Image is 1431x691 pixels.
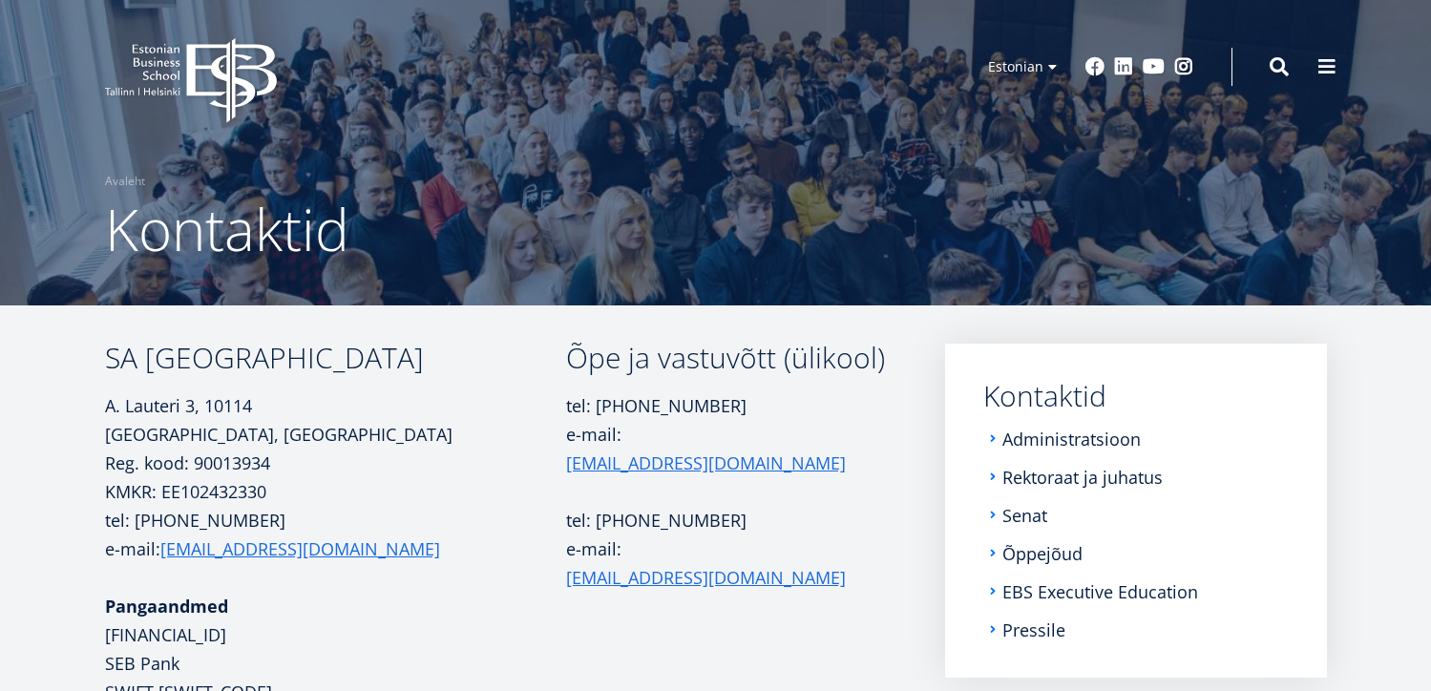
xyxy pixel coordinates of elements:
[566,391,890,477] p: tel: [PHONE_NUMBER] e-mail:
[1143,57,1165,76] a: Youtube
[1002,429,1141,449] a: Administratsioon
[105,172,145,191] a: Avaleht
[1002,506,1047,525] a: Senat
[105,506,566,563] p: tel: [PHONE_NUMBER] e-mail:
[566,563,846,592] a: [EMAIL_ADDRESS][DOMAIN_NAME]
[983,382,1289,410] a: Kontaktid
[1002,582,1198,601] a: EBS Executive Education
[566,344,890,372] h3: Õpe ja vastuvõtt (ülikool)
[1002,620,1065,639] a: Pressile
[105,595,228,618] strong: Pangaandmed
[105,190,349,268] span: Kontaktid
[566,449,846,477] a: [EMAIL_ADDRESS][DOMAIN_NAME]
[1085,57,1105,76] a: Facebook
[105,344,566,372] h3: SA [GEOGRAPHIC_DATA]
[1114,57,1133,76] a: Linkedin
[1002,544,1083,563] a: Õppejõud
[566,534,890,592] p: e-mail:
[105,391,566,477] p: A. Lauteri 3, 10114 [GEOGRAPHIC_DATA], [GEOGRAPHIC_DATA] Reg. kood: 90013934
[160,534,440,563] a: [EMAIL_ADDRESS][DOMAIN_NAME]
[105,477,566,506] p: KMKR: EE102432330
[566,506,890,534] p: tel: [PHONE_NUMBER]
[1174,57,1193,76] a: Instagram
[1002,468,1163,487] a: Rektoraat ja juhatus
